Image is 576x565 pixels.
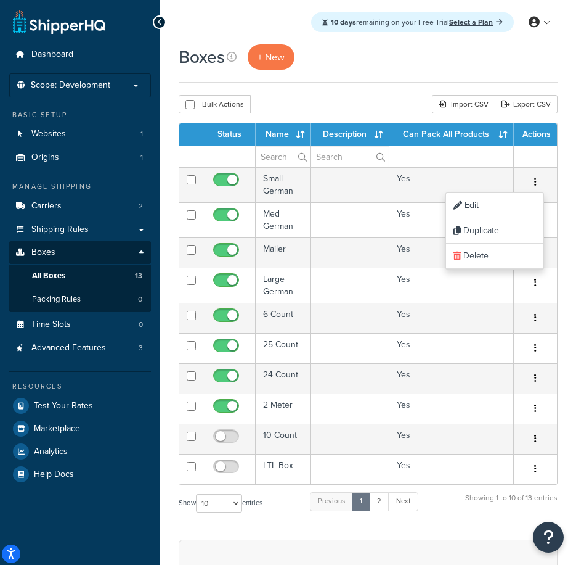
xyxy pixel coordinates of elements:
span: 3 [139,343,143,353]
td: 24 Count [256,363,311,394]
span: Help Docs [34,469,74,480]
li: Time Slots [9,313,151,336]
td: Small German [256,167,311,202]
td: 6 Count [256,303,311,333]
a: Marketplace [9,418,151,440]
li: Carriers [9,195,151,218]
td: LTL Box [256,454,311,484]
a: ShipperHQ Home [13,9,105,34]
td: Med German [256,202,311,237]
a: Advanced Features 3 [9,337,151,360]
th: Can Pack All Products : activate to sort column ascending [389,123,514,146]
span: Test Your Rates [34,401,93,411]
a: Duplicate [446,218,543,244]
label: Show entries [179,494,262,513]
td: Yes [389,363,514,394]
span: Dashboard [31,49,73,60]
td: Yes [389,303,514,333]
a: Websites 1 [9,123,151,146]
span: 1 [140,152,143,163]
span: 0 [139,320,143,330]
div: Manage Shipping [9,181,151,192]
th: Description : activate to sort column ascending [311,123,389,146]
li: Origins [9,146,151,169]
span: Marketplace [34,424,80,434]
a: Delete [446,244,543,269]
span: 2 [139,201,143,212]
td: Yes [389,268,514,303]
span: All Boxes [32,271,65,281]
strong: 10 days [331,17,356,28]
button: Bulk Actions [179,95,251,113]
td: Yes [389,237,514,268]
span: 0 [138,294,142,305]
a: Test Your Rates [9,395,151,417]
span: Analytics [34,447,68,457]
input: Search [256,146,310,167]
a: Dashboard [9,43,151,66]
span: Advanced Features [31,343,106,353]
td: Yes [389,202,514,237]
li: Websites [9,123,151,146]
span: Packing Rules [32,294,81,305]
div: remaining on your Free Trial [311,12,514,32]
a: 2 [369,492,389,511]
td: Mailer [256,237,311,268]
button: Open Resource Center [533,522,564,553]
a: 1 [352,492,370,511]
span: Scope: Development [31,80,110,91]
a: Help Docs [9,463,151,485]
span: + New [258,50,285,64]
a: Select a Plan [449,17,503,28]
div: Resources [9,381,151,392]
a: Carriers 2 [9,195,151,218]
select: Showentries [196,494,242,513]
li: Advanced Features [9,337,151,360]
a: All Boxes 13 [9,265,151,287]
th: Status [203,123,256,146]
td: Yes [389,394,514,424]
a: Shipping Rules [9,218,151,241]
a: Edit [446,193,543,218]
a: Boxes [9,241,151,264]
span: Websites [31,129,66,139]
li: All Boxes [9,265,151,287]
a: Previous [310,492,353,511]
span: Shipping Rules [31,225,89,235]
td: 2 Meter [256,394,311,424]
td: 10 Count [256,424,311,454]
h1: Boxes [179,45,225,69]
div: Showing 1 to 10 of 13 entries [465,491,558,518]
a: + New [248,44,294,70]
a: Next [388,492,418,511]
span: Time Slots [31,320,71,330]
li: Packing Rules [9,288,151,311]
span: 13 [135,271,142,281]
td: Large German [256,268,311,303]
span: Carriers [31,201,62,212]
td: Yes [389,424,514,454]
td: Yes [389,454,514,484]
td: 25 Count [256,333,311,363]
a: Packing Rules 0 [9,288,151,311]
span: 1 [140,129,143,139]
a: Analytics [9,440,151,463]
a: Origins 1 [9,146,151,169]
a: Time Slots 0 [9,313,151,336]
input: Search [311,146,389,167]
span: Boxes [31,247,55,258]
div: Basic Setup [9,110,151,120]
div: Import CSV [432,95,495,113]
li: Boxes [9,241,151,311]
td: Yes [389,333,514,363]
span: Origins [31,152,59,163]
th: Actions [514,123,557,146]
a: Export CSV [495,95,558,113]
td: Yes [389,167,514,202]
